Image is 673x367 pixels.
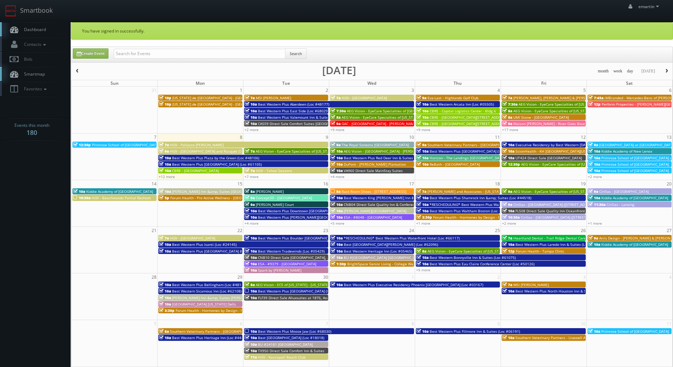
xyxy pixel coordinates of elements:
[245,102,257,107] span: 10a
[245,202,255,207] span: 9a
[416,221,430,226] a: +1 more
[159,168,171,173] span: 10a
[285,48,307,59] button: Search
[430,261,535,266] span: Best Western Plus Eau Claire Conference Center (Loc #50126)
[515,335,656,340] span: Southern Veterinary Partners - Livewell Animal Urgent Care of [GEOGRAPHIC_DATA]
[344,236,460,241] span: *RESCHEDULING* Best Western Plus Waterfront Hotel (Loc #66117)
[408,134,415,141] span: 10
[502,215,520,220] span: 10:30a
[258,355,306,360] span: HGV - Kaanapali Beach Club
[86,189,153,194] span: Kiddie Academy of [GEOGRAPHIC_DATA]
[417,121,429,126] span: 10a
[513,95,649,100] span: [PERSON_NAME], [PERSON_NAME] & [PERSON_NAME], LLC - [GEOGRAPHIC_DATA]
[245,348,257,353] span: 10a
[331,236,343,241] span: 10a
[172,295,259,300] span: [PERSON_NAME] Inn &amp; Suites [PERSON_NAME]
[417,249,426,254] span: 8a
[626,80,633,86] span: Sat
[513,121,617,126] span: Maison [PERSON_NAME] - River Oaks Boutique Second Shoot
[159,189,171,194] span: 10a
[20,71,45,77] span: Smartmap
[417,255,429,260] span: 10a
[417,162,429,167] span: 10a
[245,189,255,194] span: 8a
[170,142,224,147] span: HGV - Pallazzo [PERSON_NAME]
[172,289,242,294] span: Best Western Sicamous Inn (Loc #62108)
[258,268,301,273] span: Spark by [PERSON_NAME]
[588,195,600,200] span: 10a
[159,289,171,294] span: 10a
[502,221,516,226] a: +2 more
[170,329,258,334] span: Southern Veterinary Partners - [GEOGRAPHIC_DATA]
[282,80,290,86] span: Tue
[159,174,175,179] a: +12 more
[344,215,402,220] span: ESA - #8048 - [GEOGRAPHIC_DATA]
[430,108,496,113] span: CBRE - Capital Logistics Center - Bldg 6
[331,195,343,200] span: 10a
[344,249,412,254] span: Best Western Heritage Inn (Loc #05465)
[430,115,543,120] span: CBRE - [GEOGRAPHIC_DATA][STREET_ADDRESS][GEOGRAPHIC_DATA]
[172,155,259,160] span: Best Western Plus Plaza by the Green (Loc #48106)
[583,87,586,94] span: 5
[497,87,501,94] span: 4
[331,155,343,160] span: 10a
[258,329,331,334] span: Best Western Plus Moose Jaw (Loc #68030)
[588,95,603,100] span: 7:45a
[454,80,462,86] span: Thu
[638,4,661,10] span: emartin
[601,162,669,167] span: Primrose School of [GEOGRAPHIC_DATA]
[494,180,501,188] span: 18
[258,289,348,294] span: Best Western Plus [GEOGRAPHIC_DATA] (Loc #50153)
[20,86,48,92] span: Favorites
[427,189,538,194] span: [PERSON_NAME] and Associates - [US_STATE][GEOGRAPHIC_DATA]
[258,261,316,266] span: ESA - #9379 - [GEOGRAPHIC_DATA]
[323,180,329,188] span: 16
[430,208,513,213] span: Best Western Plus Waltham Boston (Loc #22009)
[502,121,512,126] span: 9a
[159,155,171,160] span: 10a
[502,102,518,107] span: 7:30a
[330,174,344,179] a: +4 more
[521,215,605,220] span: Cirillas - [GEOGRAPHIC_DATA] ([STREET_ADDRESS])
[91,195,151,200] span: HGV - Beachwoods Partial Reshoot
[245,289,257,294] span: 10a
[244,221,259,226] a: +4 more
[170,195,268,200] span: Forum Health - Pro Active Wellness - [GEOGRAPHIC_DATA]
[331,255,343,260] span: 10a
[502,142,514,147] span: 10a
[331,282,343,287] span: 10a
[502,95,512,100] span: 7a
[331,115,341,120] span: 8a
[111,80,119,86] span: Sun
[588,189,598,194] span: 9a
[159,102,171,107] span: 10p
[513,202,598,207] span: Cirillas - [GEOGRAPHIC_DATA] ([STREET_ADDRESS])
[430,155,504,160] span: Horizon - The Landings [GEOGRAPHIC_DATA]
[417,149,429,154] span: 10a
[245,108,257,113] span: 10a
[408,180,415,188] span: 17
[607,202,634,207] span: Cirillas - Lansing
[159,329,169,334] span: 8a
[502,249,515,254] span: 12p
[20,41,48,47] span: Contacts
[417,329,429,334] span: 10a
[515,208,585,213] span: FL508 Direct Sale Quality Inn Oceanfront
[159,302,171,307] span: 10a
[430,121,543,126] span: CBRE - [GEOGRAPHIC_DATA][STREET_ADDRESS][GEOGRAPHIC_DATA]
[245,335,257,340] span: 10a
[502,236,512,241] span: 7a
[245,282,255,287] span: 8a
[515,289,618,294] span: Best Western Plus North Houston Inn & Suites (Loc #44475)
[237,180,243,188] span: 15
[588,155,600,160] span: 10a
[256,95,291,100] span: MSI [PERSON_NAME]
[159,162,171,167] span: 10a
[245,261,257,266] span: 10a
[541,80,546,86] span: Fri
[172,189,266,194] span: [PERSON_NAME] Inn &amp; Suites [GEOGRAPHIC_DATA]
[331,215,343,220] span: 10a
[159,282,171,287] span: 10a
[330,127,344,132] a: +9 more
[342,142,409,147] span: The Royal Sonesta [GEOGRAPHIC_DATA]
